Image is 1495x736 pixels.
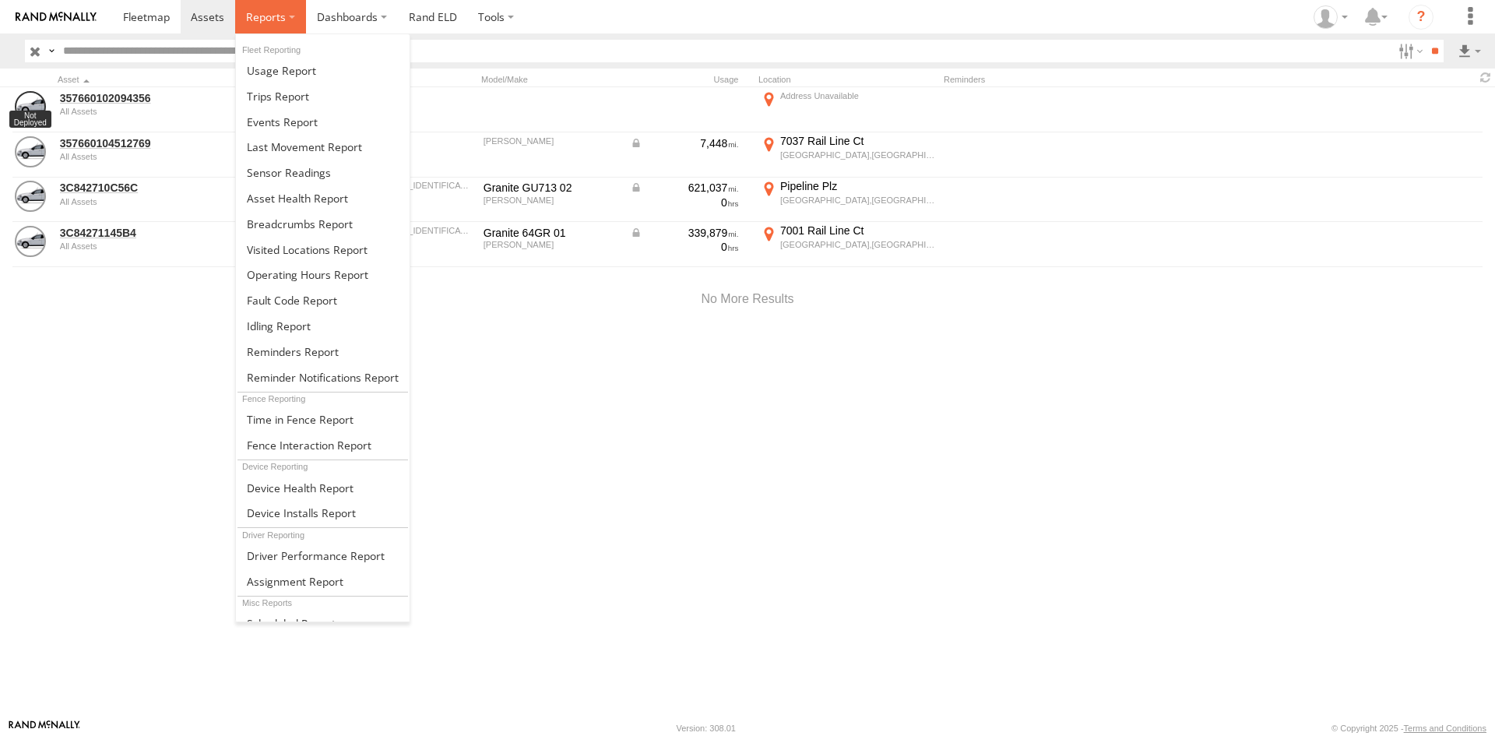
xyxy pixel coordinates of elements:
div: Location [758,74,937,85]
a: Idling Report [236,313,410,339]
a: 3C84271145B4 [60,226,273,240]
a: Device Installs Report [236,500,410,526]
div: Version: 308.01 [677,724,736,733]
a: Asset Operating Hours Report [236,262,410,287]
div: Pipeline Plz [780,179,935,193]
div: Granite GU713 02 [484,181,619,195]
a: Fence Interaction Report [236,432,410,458]
a: Reminders Report [236,339,410,364]
div: undefined [60,107,273,116]
a: Usage Report [236,58,410,83]
a: Service Reminder Notifications Report [236,364,410,390]
div: 1M1AX09Y2CM011927 [353,181,473,190]
a: Assignment Report [236,569,410,594]
div: 7001 Rail Line Ct [780,224,935,238]
div: Usage [628,74,752,85]
div: Data from Vehicle CANbus [630,226,739,240]
a: View Asset Details [15,91,46,122]
div: Mack [484,195,619,205]
a: View Asset Details [15,226,46,257]
a: Time in Fences Report [236,407,410,432]
div: Reminders [944,74,1193,85]
div: 0 [630,195,739,210]
img: rand-logo.svg [16,12,97,23]
a: Last Movement Report [236,134,410,160]
label: Search Filter Options [1392,40,1426,62]
div: Data from Vehicle CANbus [630,181,739,195]
div: Nalinda Hewa [1308,5,1353,29]
a: Visited Locations Report [236,237,410,262]
div: undefined [60,152,273,161]
div: [GEOGRAPHIC_DATA],[GEOGRAPHIC_DATA] [780,150,935,160]
div: Model/Make [481,74,621,85]
a: Device Health Report [236,475,410,501]
div: 0 [630,240,739,254]
a: 357660104512769 [60,136,273,150]
a: View Asset Details [15,181,46,212]
label: Search Query [45,40,58,62]
div: © Copyright 2025 - [1331,724,1486,733]
a: Sensor Readings [236,160,410,185]
label: Click to View Current Location [758,179,937,221]
a: Trips Report [236,83,410,109]
label: Click to View Current Location [758,89,937,131]
a: Visit our Website [9,720,80,736]
div: [GEOGRAPHIC_DATA],[GEOGRAPHIC_DATA] [780,195,935,206]
div: [GEOGRAPHIC_DATA],[GEOGRAPHIC_DATA] [780,239,935,250]
a: Asset Health Report [236,185,410,211]
div: 7037 Rail Line Ct [780,134,935,148]
a: Fault Code Report [236,287,410,313]
div: Rego./Vin [350,74,475,85]
div: Granite 64GR 01 [484,226,619,240]
a: View Asset Details [15,136,46,167]
span: Refresh [1476,70,1495,85]
label: Click to View Current Location [758,134,937,176]
label: Click to View Current Location [758,224,937,266]
div: Click to Sort [58,74,276,85]
a: Terms and Conditions [1404,724,1486,733]
a: 357660102094356 [60,91,273,105]
a: Breadcrumbs Report [236,211,410,237]
a: Driver Performance Report [236,543,410,569]
a: Scheduled Reports [236,611,410,636]
div: Mack [484,240,619,249]
div: 1M2GR4GC1KM008398 [353,226,473,235]
label: Export results as... [1456,40,1483,62]
div: undefined [60,197,273,206]
div: Data from Vehicle CANbus [630,136,739,150]
div: undefined [60,241,273,251]
a: Full Events Report [236,109,410,135]
div: Mack [484,136,619,146]
a: 3C842710C56C [60,181,273,195]
i: ? [1409,5,1433,30]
